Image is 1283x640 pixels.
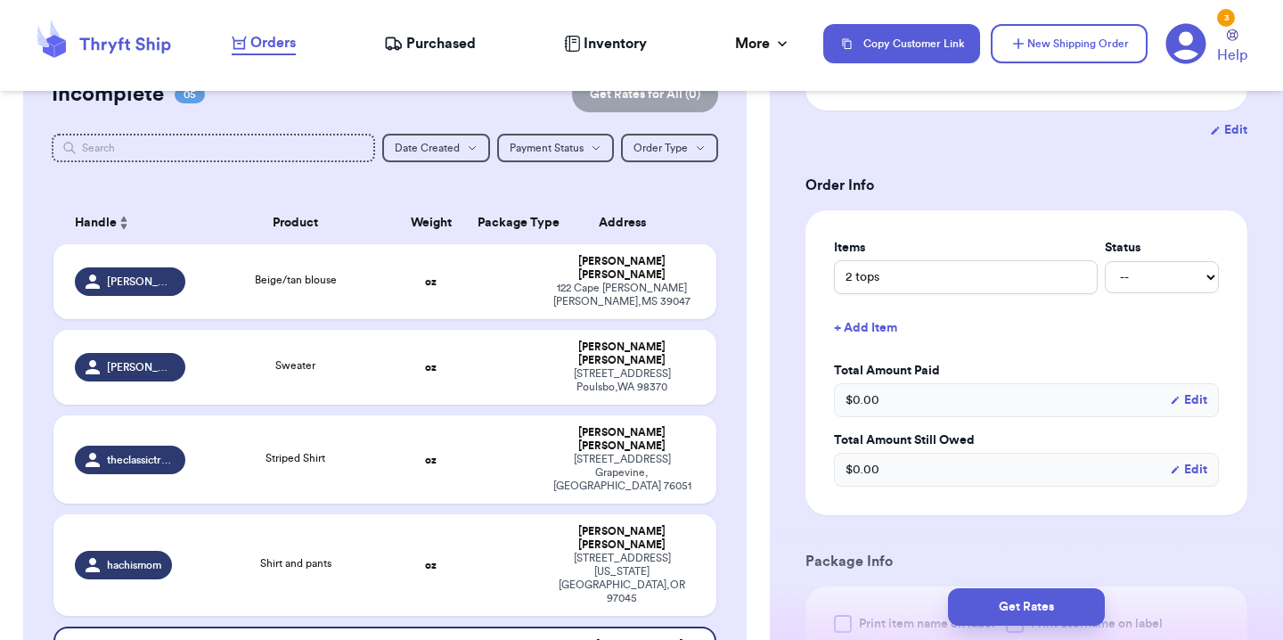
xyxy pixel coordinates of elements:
span: Purchased [406,33,476,54]
span: Shirt and pants [260,558,331,569]
span: $ 0.00 [846,461,879,479]
label: Items [834,239,1098,257]
a: Help [1217,29,1247,66]
div: More [735,33,791,54]
a: Orders [232,32,296,55]
div: 122 Cape [PERSON_NAME] [PERSON_NAME] , MS 39047 [549,282,695,308]
button: + Add Item [827,308,1226,348]
div: 3 [1217,9,1235,27]
strong: oz [425,362,437,373]
button: Edit [1210,121,1247,139]
div: [PERSON_NAME] [PERSON_NAME] [549,341,695,367]
span: Striped Shirt [266,453,325,464]
h3: Package Info [805,551,1247,572]
button: Copy Customer Link [823,24,980,63]
button: Edit [1170,391,1207,409]
button: Get Rates [948,588,1105,626]
div: [PERSON_NAME] [PERSON_NAME] [549,525,695,552]
div: [STREET_ADDRESS] [US_STATE][GEOGRAPHIC_DATA] , OR 97045 [549,552,695,605]
strong: oz [425,455,437,465]
label: Total Amount Still Owed [834,431,1219,449]
span: theclassictraditionalthrifter [107,453,175,467]
th: Package Type [467,201,538,244]
span: 05 [175,86,205,103]
button: Edit [1170,461,1207,479]
button: Sort ascending [117,212,131,234]
label: Total Amount Paid [834,362,1219,380]
h2: Incomplete [52,80,164,109]
span: hachismom [107,558,161,572]
button: Get Rates for All (0) [572,77,718,112]
a: Inventory [564,33,647,54]
span: [PERSON_NAME]-5 [107,360,175,374]
th: Product [196,201,396,244]
a: 3 [1165,23,1206,64]
input: Search [52,134,375,162]
div: [PERSON_NAME] [PERSON_NAME] [549,255,695,282]
button: New Shipping Order [991,24,1148,63]
span: Help [1217,45,1247,66]
strong: oz [425,276,437,287]
span: Sweater [275,360,315,371]
span: Inventory [584,33,647,54]
span: $ 0.00 [846,391,879,409]
th: Weight [396,201,467,244]
div: [STREET_ADDRESS] Grapevine , [GEOGRAPHIC_DATA] 76051 [549,453,695,493]
label: Status [1105,239,1219,257]
span: Handle [75,214,117,233]
div: [PERSON_NAME] [PERSON_NAME] [549,426,695,453]
span: [PERSON_NAME] [107,275,175,289]
h3: Order Info [805,175,1247,196]
span: Payment Status [510,143,584,153]
span: Orders [250,32,296,53]
a: Purchased [384,33,476,54]
button: Date Created [382,134,490,162]
th: Address [538,201,716,244]
button: Order Type [621,134,718,162]
strong: oz [425,560,437,570]
button: Payment Status [497,134,614,162]
span: Order Type [633,143,688,153]
span: Beige/tan blouse [255,275,337,285]
div: [STREET_ADDRESS] Poulsbo , WA 98370 [549,367,695,394]
span: Date Created [395,143,460,153]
